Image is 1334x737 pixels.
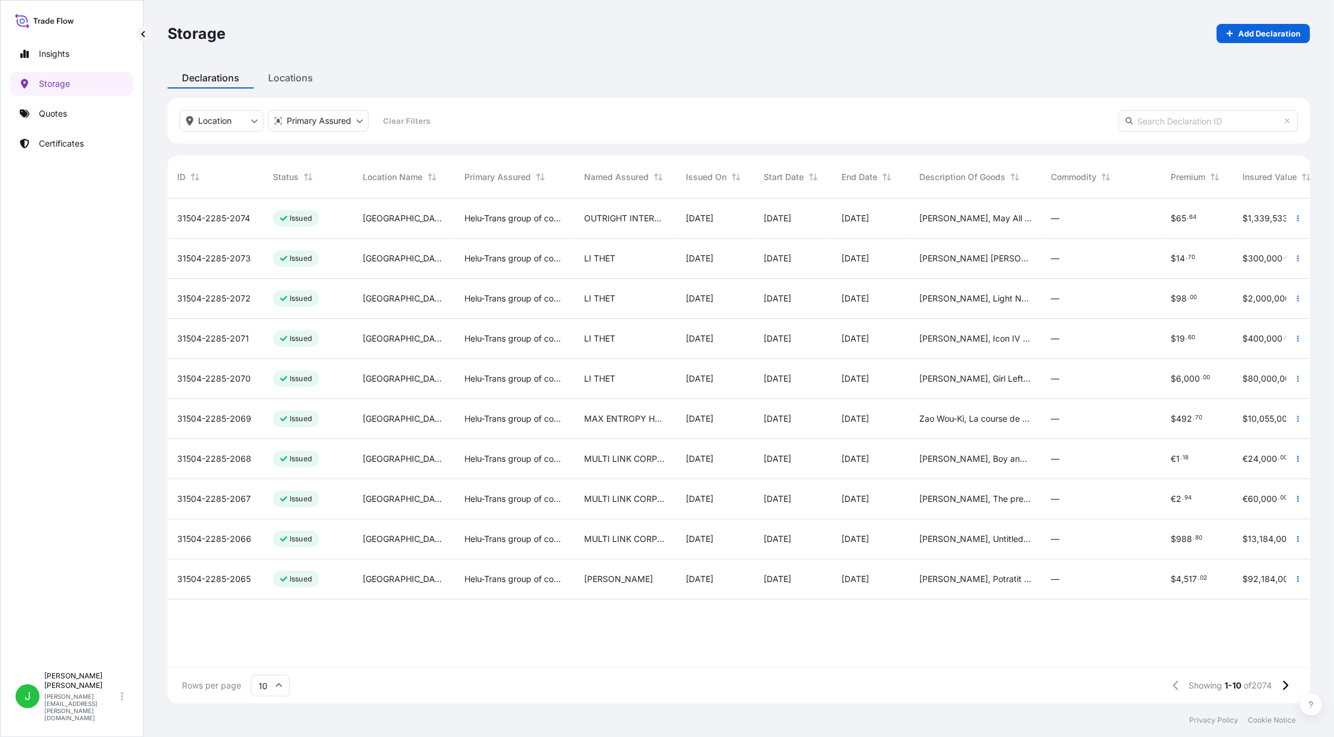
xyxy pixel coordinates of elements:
span: 055 [1259,415,1274,423]
span: [GEOGRAPHIC_DATA] [363,453,445,465]
span: , [1274,415,1277,423]
p: Cookie Notice [1248,715,1296,725]
button: Sort [651,170,666,184]
span: [PERSON_NAME] [584,573,653,585]
span: [DATE] [841,453,869,465]
button: Sort [533,170,548,184]
span: 1 [1248,214,1251,223]
span: Helu-Trans group of companies and their subsidiaries [464,573,565,585]
span: , [1272,294,1274,303]
span: 60 [1248,495,1259,503]
p: Clear Filters [384,115,431,127]
span: $ [1171,334,1176,343]
span: ID [177,171,186,183]
span: 31504-2285-2067 [177,493,251,505]
span: 00 [1203,376,1210,380]
span: 000 [1280,374,1296,383]
span: [DATE] [764,413,791,425]
span: MULTI LINK CORPORATE DEVELOPMENT LIMITED [584,453,667,465]
span: 000 [1261,495,1277,503]
button: Sort [188,170,202,184]
span: Helu-Trans group of companies and their subsidiaries [464,293,565,304]
span: LI THET [584,333,615,345]
span: 92 [1248,575,1259,583]
p: Issued [290,334,312,343]
span: Location Name [363,171,423,183]
span: € [1171,495,1176,503]
span: Helu-Trans group of companies and their subsidiaries [464,373,565,385]
span: [DATE] [841,333,869,345]
span: $ [1242,254,1248,263]
span: 000 [1277,415,1293,423]
span: € [1171,455,1176,463]
span: [DATE] [764,573,791,585]
span: [PERSON_NAME], Icon IV (the ferryman) [919,333,1032,345]
span: Showing [1189,680,1223,692]
span: 94 [1184,496,1192,500]
span: $ [1171,254,1176,263]
span: 6 [1176,374,1181,383]
span: $ [1171,294,1176,303]
span: . [1193,536,1195,540]
span: , [1270,214,1272,223]
span: — [1051,373,1059,385]
span: [PERSON_NAME], May All Things Dissolve in the Ocean of Bliss [919,212,1032,224]
button: Sort [880,170,894,184]
span: Rows per page [182,680,241,692]
span: 18 [1183,456,1189,460]
span: [GEOGRAPHIC_DATA] [363,293,445,304]
span: $ [1242,214,1248,223]
p: Storage [168,24,226,43]
span: Helu-Trans group of companies and their subsidiaries [464,413,565,425]
span: [DATE] [686,373,713,385]
span: — [1051,573,1059,585]
span: [DATE] [764,252,791,264]
span: of 2074 [1244,680,1272,692]
p: Issued [290,214,312,223]
p: Certificates [39,138,84,150]
span: 80 [1248,374,1259,383]
span: [DATE] [764,212,791,224]
span: 00 [1190,296,1197,300]
span: [DATE] [841,293,869,304]
span: 1 [1176,455,1180,463]
span: 14 [1176,254,1185,263]
span: Helu-Trans group of companies and their subsidiaries [464,493,565,505]
span: LI THET [584,373,615,385]
span: 31504-2285-2066 [177,533,251,545]
span: [DATE] [686,493,713,505]
span: 000 [1274,294,1290,303]
p: [PERSON_NAME][EMAIL_ADDRESS][PERSON_NAME][DOMAIN_NAME] [44,693,118,721]
span: Status [273,171,299,183]
button: Sort [301,170,315,184]
span: [DATE] [764,333,791,345]
span: $ [1171,535,1176,543]
span: Helu-Trans group of companies and their subsidiaries [464,453,565,465]
span: , [1257,415,1259,423]
button: Clear Filters [373,111,440,130]
span: . [1278,456,1280,460]
p: Issued [290,294,312,303]
span: [GEOGRAPHIC_DATA] [363,413,445,425]
p: Privacy Policy [1189,715,1238,725]
p: Issued [290,494,312,504]
button: Sort [806,170,821,184]
span: € [1242,455,1248,463]
p: Issued [290,414,312,424]
span: $ [1171,575,1176,583]
span: 00 [1286,255,1293,260]
span: — [1051,212,1059,224]
span: , [1264,254,1266,263]
span: $ [1171,214,1176,223]
span: , [1259,575,1261,583]
span: , [1181,575,1184,583]
span: $ [1171,415,1176,423]
a: Insights [10,42,133,66]
p: Add Declaration [1238,28,1300,39]
span: [DATE] [764,493,791,505]
span: [DATE] [764,373,791,385]
span: . [1193,416,1195,420]
span: 00 [1280,456,1287,460]
p: Issued [290,374,312,383]
span: [PERSON_NAME], Untitled (Soap) [919,533,1032,545]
